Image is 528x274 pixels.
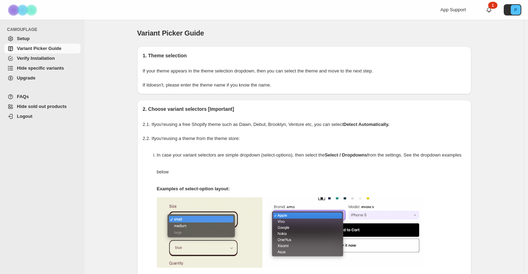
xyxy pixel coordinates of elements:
p: If it doesn't , please enter the theme name if you know the name. [143,82,466,89]
span: Variant Picker Guide [137,29,204,37]
img: camouflage-select-options [157,197,262,268]
a: Hide specific variants [4,63,81,73]
a: Logout [4,111,81,121]
strong: Examples of select-option layout: [157,186,230,191]
p: If your theme appears in the theme selection dropdown, then you can select the theme and move to ... [143,68,466,75]
img: camouflage-select-options-2 [266,197,424,268]
span: Logout [17,114,32,119]
a: Hide sold out products [4,102,81,111]
a: Setup [4,34,81,44]
span: Variant Picker Guide [17,46,61,51]
a: Upgrade [4,73,81,83]
span: CAMOUFLAGE [7,27,81,32]
a: FAQs [4,92,81,102]
a: Verify Installation [4,53,81,63]
span: Upgrade [17,75,36,81]
text: P [514,8,517,12]
div: 1 [488,2,497,9]
p: 2.2. If you're using a theme from the theme store: [143,135,466,142]
a: Variant Picker Guide [4,44,81,53]
button: Avatar with initials P [504,4,521,15]
span: FAQs [17,94,29,99]
h2: 2. Choose variant selectors [Important] [143,106,466,113]
strong: Detect Automatically. [343,122,389,127]
span: Hide specific variants [17,65,64,71]
span: App Support [440,7,466,12]
img: Camouflage [6,0,41,20]
h2: 1. Theme selection [143,52,466,59]
span: Setup [17,36,30,41]
span: Hide sold out products [17,104,67,109]
span: Avatar with initials P [511,5,521,15]
span: Verify Installation [17,56,55,61]
strong: Select / Dropdowns [325,152,367,158]
a: 1 [485,6,492,13]
p: In case your variant selectors are simple dropdown (select-options), then select the from the set... [157,147,466,180]
p: 2.1. If you're using a free Shopify theme such as Dawn, Debut, Brooklyn, Venture etc, you can select [143,121,466,128]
